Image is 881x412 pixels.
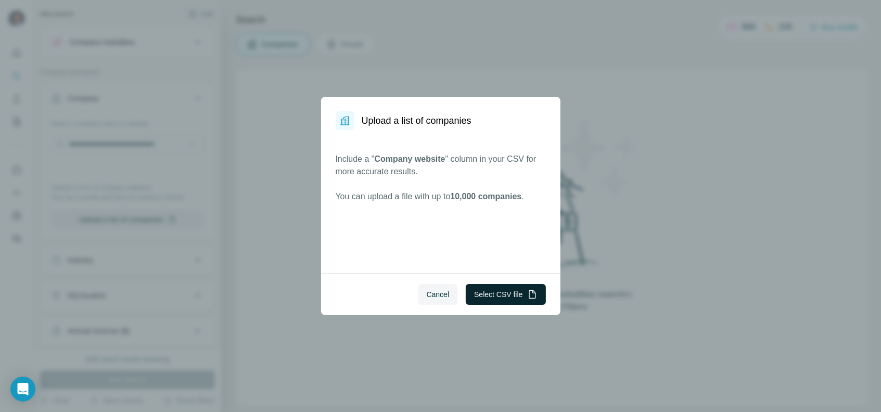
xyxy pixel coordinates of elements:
[427,289,450,300] span: Cancel
[375,154,445,163] span: Company website
[466,284,545,305] button: Select CSV file
[418,284,458,305] button: Cancel
[10,377,35,402] div: Open Intercom Messenger
[450,192,521,201] span: 10,000 companies
[336,190,546,203] p: You can upload a file with up to .
[336,153,546,178] p: Include a " " column in your CSV for more accurate results.
[362,113,471,128] h1: Upload a list of companies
